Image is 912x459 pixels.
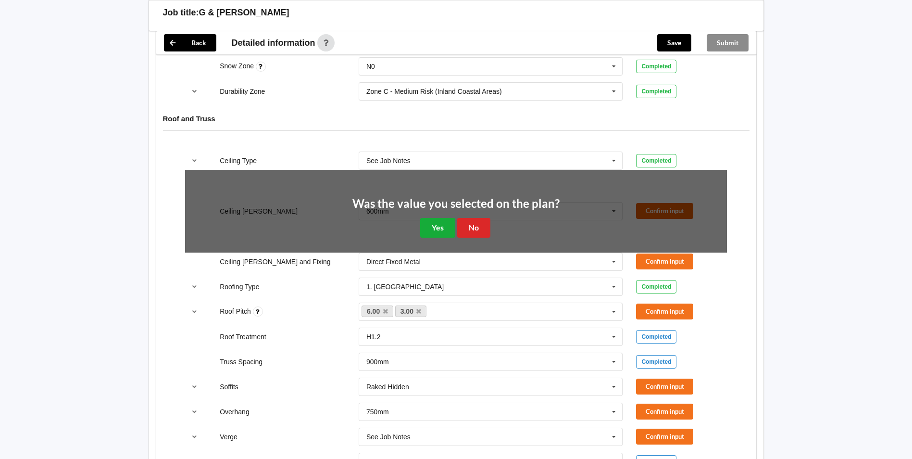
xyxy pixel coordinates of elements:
[636,154,676,167] div: Completed
[220,358,262,366] label: Truss Spacing
[366,333,381,340] div: H1.2
[636,404,693,420] button: Confirm input
[366,383,409,390] div: Raked Hidden
[164,34,216,51] button: Back
[220,333,266,341] label: Roof Treatment
[199,7,289,18] h3: G & [PERSON_NAME]
[395,306,427,317] a: 3.00
[636,304,693,319] button: Confirm input
[352,196,560,211] h2: Was the value you selected on the plan?
[220,383,238,391] label: Soffits
[636,60,676,73] div: Completed
[366,283,444,290] div: 1. [GEOGRAPHIC_DATA]
[163,7,199,18] h3: Job title:
[220,157,257,165] label: Ceiling Type
[366,88,502,95] div: Zone C - Medium Risk (Inland Coastal Areas)
[636,379,693,395] button: Confirm input
[185,303,204,320] button: reference-toggle
[457,218,490,238] button: No
[657,34,691,51] button: Save
[163,114,750,123] h4: Roof and Truss
[220,283,259,291] label: Roofing Type
[220,62,256,70] label: Snow Zone
[420,218,455,238] button: Yes
[185,378,204,395] button: reference-toggle
[185,428,204,446] button: reference-toggle
[366,408,389,415] div: 750mm
[636,429,693,445] button: Confirm input
[636,280,676,293] div: Completed
[220,433,237,441] label: Verge
[366,157,411,164] div: See Job Notes
[185,278,204,295] button: reference-toggle
[220,88,265,95] label: Durability Zone
[220,408,249,416] label: Overhang
[366,358,389,365] div: 900mm
[220,307,252,315] label: Roof Pitch
[366,63,375,70] div: N0
[366,258,421,265] div: Direct Fixed Metal
[185,83,204,100] button: reference-toggle
[636,330,676,344] div: Completed
[220,258,330,266] label: Ceiling [PERSON_NAME] and Fixing
[366,433,411,440] div: See Job Notes
[185,152,204,169] button: reference-toggle
[232,38,315,47] span: Detailed information
[636,85,676,98] div: Completed
[636,254,693,269] button: Confirm input
[185,403,204,421] button: reference-toggle
[636,355,676,369] div: Completed
[362,306,393,317] a: 6.00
